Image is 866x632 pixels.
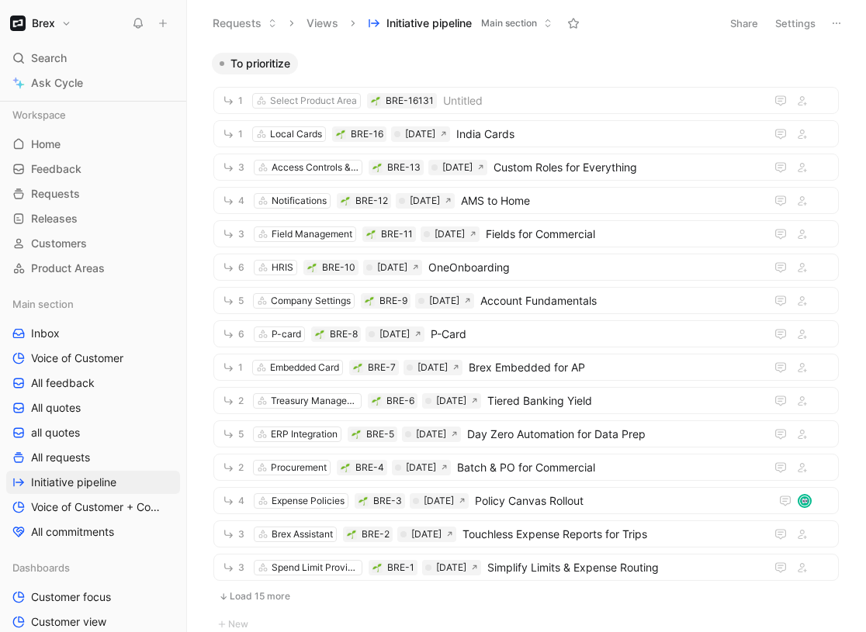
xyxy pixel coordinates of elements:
[158,326,174,341] button: View actions
[330,326,358,342] div: BRE-8
[31,589,111,605] span: Customer focus
[371,96,380,105] img: 🌱
[238,230,244,239] span: 3
[436,560,466,575] div: [DATE]
[31,614,106,630] span: Customer view
[355,193,388,209] div: BRE-12
[158,524,174,540] button: View actions
[238,296,244,306] span: 5
[238,496,244,506] span: 4
[213,420,839,447] a: 5ERP Integration🌱BRE-5[DATE]Day Zero Automation for Data Prep
[457,458,759,477] span: Batch & PO for Commercial
[410,193,440,209] div: [DATE]
[213,487,839,514] a: 4Expense Policies🌱BRE-3[DATE]Policy Canvas Rolloutavatar
[723,12,765,34] button: Share
[213,254,839,281] a: 6HRIS🌱BRE-10[DATE]OneOnboarding
[6,471,180,494] a: Initiative pipeline
[158,450,174,465] button: View actions
[435,226,465,242] div: [DATE]
[340,195,351,206] button: 🌱
[219,257,248,277] button: 6
[377,260,407,275] div: [DATE]
[372,562,383,573] div: 🌱
[32,16,55,30] h1: Brex
[158,425,174,440] button: View actions
[238,430,244,439] span: 5
[6,322,180,345] a: Inbox
[6,182,180,205] a: Requests
[386,16,472,31] span: Initiative pipeline
[31,326,60,341] span: Inbox
[346,529,357,540] div: 🌱
[341,196,350,205] img: 🌱
[238,163,244,172] span: 3
[436,393,466,409] div: [DATE]
[480,292,759,310] span: Account Fundamentals
[386,393,414,409] div: BRE-6
[6,556,180,579] div: Dashboards
[307,262,317,273] button: 🌱
[365,229,376,240] button: 🌱
[6,133,180,156] a: Home
[213,120,839,147] a: 1Local Cards🌱BRE-16[DATE]India Cards
[213,320,839,347] a: 6P-card🌱BRE-8[DATE]P-Card
[219,458,247,477] button: 2
[213,387,839,414] a: 2Treasury Management🌱BRE-6[DATE]Tiered Banking Yield
[494,158,759,177] span: Custom Roles for Everything
[443,92,759,110] span: Untitled
[6,232,180,255] a: Customers
[219,391,247,410] button: 2
[314,329,325,340] button: 🌱
[372,563,382,572] img: 🌱
[371,395,382,406] div: 🌱
[219,491,248,510] button: 4
[31,186,80,202] span: Requests
[799,496,810,506] img: avatar
[366,230,376,239] img: 🌱
[6,371,180,395] a: All feedback
[31,475,116,490] span: Initiative pipeline
[238,530,244,539] span: 3
[219,324,248,344] button: 6
[31,450,90,465] span: All requests
[213,554,839,581] a: 3Spend Limit Provisioning🌱BRE-1[DATE]Simplify Limits & Expense Routing
[219,524,248,544] button: 3
[322,260,355,275] div: BRE-10
[206,12,284,35] button: Requests
[429,293,459,309] div: [DATE]
[6,292,180,544] div: Main sectionInboxVoice of CustomerAll feedbackAll quotesall quotesAll requestsInitiative pipeline...
[362,527,390,542] div: BRE-2
[219,91,246,110] button: 1
[462,525,759,544] span: Touchless Expense Reports for Trips
[213,520,839,547] a: 3Brex Assistant🌱BRE-2[DATE]Touchless Expense Reports for Trips
[481,16,537,31] span: Main section
[212,53,298,74] button: To prioritize
[372,396,381,406] img: 🌱
[487,558,759,577] span: Simplify Limits & Expense Routing
[158,375,174,391] button: View actions
[352,430,361,439] img: 🌱
[238,463,244,472] span: 2
[31,499,165,515] span: Voice of Customer + Commercial NRR Feedback
[270,93,357,109] div: Select Product Area
[307,263,317,272] img: 🌱
[238,363,243,372] span: 1
[364,295,375,306] div: 🌱
[272,260,293,275] div: HRIS
[213,87,839,114] a: 1Select Product Area🌱BRE-16131Untitled
[31,136,61,152] span: Home
[6,47,180,70] div: Search
[272,493,345,509] div: Expense Policies
[219,291,247,310] button: 5
[6,12,75,34] button: BrexBrex
[6,347,180,370] a: Voice of Customer
[31,74,83,92] span: Ask Cycle
[219,191,248,210] button: 4
[355,460,384,475] div: BRE-4
[219,157,248,177] button: 3
[31,375,95,391] span: All feedback
[431,325,759,344] span: P-Card
[158,351,174,366] button: View actions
